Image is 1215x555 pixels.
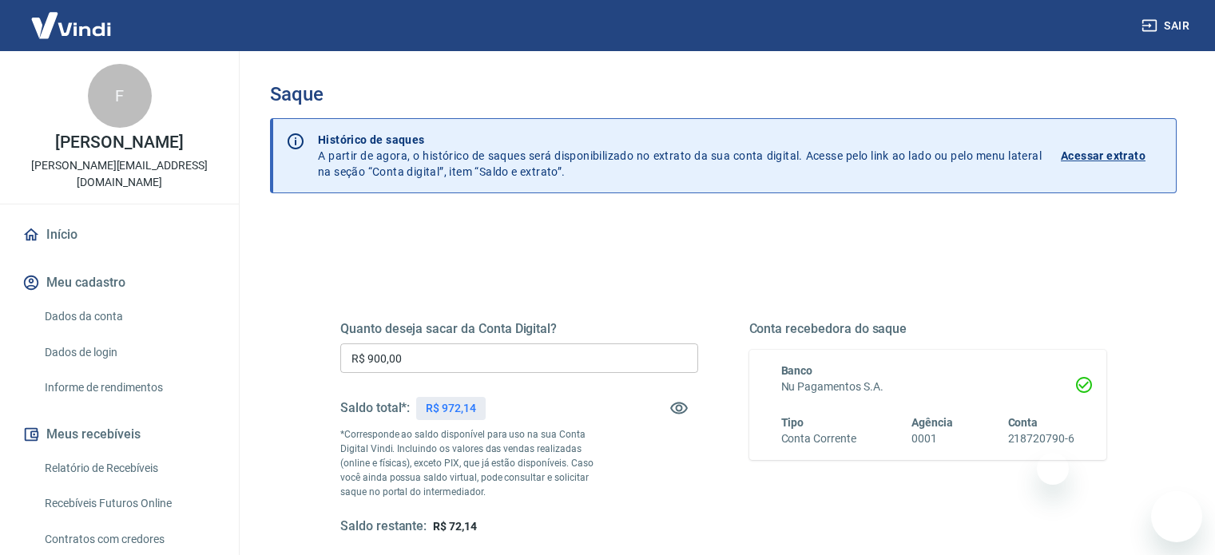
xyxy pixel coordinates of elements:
[55,134,183,151] p: [PERSON_NAME]
[19,417,220,452] button: Meus recebíveis
[38,371,220,404] a: Informe de rendimentos
[749,321,1107,337] h5: Conta recebedora do saque
[781,379,1075,395] h6: Nu Pagamentos S.A.
[88,64,152,128] div: F
[38,487,220,520] a: Recebíveis Futuros Online
[781,364,813,377] span: Banco
[19,265,220,300] button: Meu cadastro
[433,520,477,533] span: R$ 72,14
[1138,11,1196,41] button: Sair
[911,430,953,447] h6: 0001
[19,1,123,50] img: Vindi
[1151,491,1202,542] iframe: Botão para abrir a janela de mensagens
[1061,132,1163,180] a: Acessar extrato
[340,321,698,337] h5: Quanto deseja sacar da Conta Digital?
[1061,148,1146,164] p: Acessar extrato
[38,336,220,369] a: Dados de login
[318,132,1042,180] p: A partir de agora, o histórico de saques será disponibilizado no extrato da sua conta digital. Ac...
[911,416,953,429] span: Agência
[19,217,220,252] a: Início
[1008,430,1074,447] h6: 218720790-6
[13,157,226,191] p: [PERSON_NAME][EMAIL_ADDRESS][DOMAIN_NAME]
[1008,416,1038,429] span: Conta
[781,430,856,447] h6: Conta Corrente
[781,416,804,429] span: Tipo
[38,300,220,333] a: Dados da conta
[1037,453,1069,485] iframe: Fechar mensagem
[340,400,410,416] h5: Saldo total*:
[426,400,476,417] p: R$ 972,14
[340,427,609,499] p: *Corresponde ao saldo disponível para uso na sua Conta Digital Vindi. Incluindo os valores das ve...
[38,452,220,485] a: Relatório de Recebíveis
[318,132,1042,148] p: Histórico de saques
[340,518,427,535] h5: Saldo restante:
[270,83,1177,105] h3: Saque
